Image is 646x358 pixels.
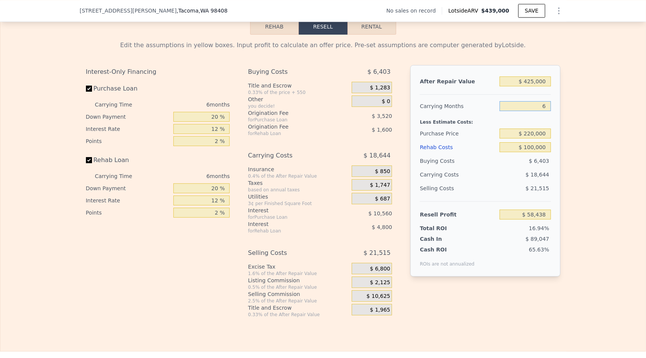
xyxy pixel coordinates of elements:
[86,194,171,207] div: Interest Rate
[86,157,92,163] input: Rehab Loan
[370,307,390,313] span: $ 1,965
[375,196,390,202] span: $ 687
[368,210,392,216] span: $ 10,560
[420,253,475,267] div: ROIs are not annualized
[529,225,549,231] span: 16.94%
[370,279,390,286] span: $ 2,125
[518,4,545,18] button: SAVE
[80,7,177,14] span: [STREET_ADDRESS][PERSON_NAME]
[148,170,230,182] div: 6 months
[248,82,349,89] div: Title and Escrow
[248,304,349,312] div: Title and Escrow
[248,65,333,79] div: Buying Costs
[367,293,390,300] span: $ 10,625
[529,158,549,164] span: $ 6,403
[248,270,349,277] div: 1.6% of the After Repair Value
[248,246,333,260] div: Selling Costs
[248,277,349,284] div: Listing Commission
[248,173,349,179] div: 0.4% of the After Repair Value
[367,65,390,79] span: $ 6,403
[551,3,567,18] button: Show Options
[86,65,230,79] div: Interest-Only Financing
[248,95,349,103] div: Other
[370,182,390,189] span: $ 1,747
[86,207,171,219] div: Points
[372,224,392,230] span: $ 4,800
[420,140,497,154] div: Rehab Costs
[525,185,549,191] span: $ 21,515
[420,208,497,221] div: Resell Profit
[95,170,144,182] div: Carrying Time
[86,111,171,123] div: Down Payment
[248,200,349,207] div: 3¢ per Finished Square Foot
[525,172,549,178] span: $ 18,644
[250,19,299,35] button: Rehab
[248,89,349,95] div: 0.33% of the price + 550
[248,130,333,137] div: for Rehab Loan
[86,123,171,135] div: Interest Rate
[86,41,560,50] div: Edit the assumptions in yellow boxes. Input profit to calculate an offer price. Pre-set assumptio...
[420,235,467,243] div: Cash In
[248,103,349,109] div: you decide!
[370,266,390,272] span: $ 6,800
[198,8,227,14] span: , WA 98408
[448,7,481,14] span: Lotside ARV
[95,99,144,111] div: Carrying Time
[248,214,333,220] div: for Purchase Loan
[248,187,349,193] div: based on annual taxes
[177,7,228,14] span: , Tacoma
[382,98,390,105] span: $ 0
[248,228,333,234] div: for Rehab Loan
[248,149,333,162] div: Carrying Costs
[372,127,392,133] span: $ 1,600
[86,182,171,194] div: Down Payment
[86,153,171,167] label: Rehab Loan
[420,181,497,195] div: Selling Costs
[248,207,333,214] div: Interest
[420,246,475,253] div: Cash ROI
[420,113,551,127] div: Less Estimate Costs:
[348,19,396,35] button: Rental
[248,117,333,123] div: for Purchase Loan
[363,246,390,260] span: $ 21,515
[248,220,333,228] div: Interest
[248,109,333,117] div: Origination Fee
[86,135,171,147] div: Points
[248,123,333,130] div: Origination Fee
[86,82,171,95] label: Purchase Loan
[248,298,349,304] div: 2.5% of the After Repair Value
[420,224,467,232] div: Total ROI
[420,75,497,88] div: After Repair Value
[86,86,92,92] input: Purchase Loan
[248,193,349,200] div: Utilities
[386,7,442,14] div: No sales on record
[525,236,549,242] span: $ 89,047
[248,165,349,173] div: Insurance
[299,19,348,35] button: Resell
[148,99,230,111] div: 6 months
[375,168,390,175] span: $ 850
[529,247,549,253] span: 65.63%
[248,179,349,187] div: Taxes
[248,284,349,290] div: 0.5% of the After Repair Value
[370,84,390,91] span: $ 1,283
[363,149,390,162] span: $ 18,644
[372,113,392,119] span: $ 3,520
[248,312,349,318] div: 0.33% of the After Repair Value
[420,168,467,181] div: Carrying Costs
[420,154,497,168] div: Buying Costs
[248,290,349,298] div: Selling Commission
[420,99,497,113] div: Carrying Months
[248,263,349,270] div: Excise Tax
[481,8,509,14] span: $439,000
[420,127,497,140] div: Purchase Price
